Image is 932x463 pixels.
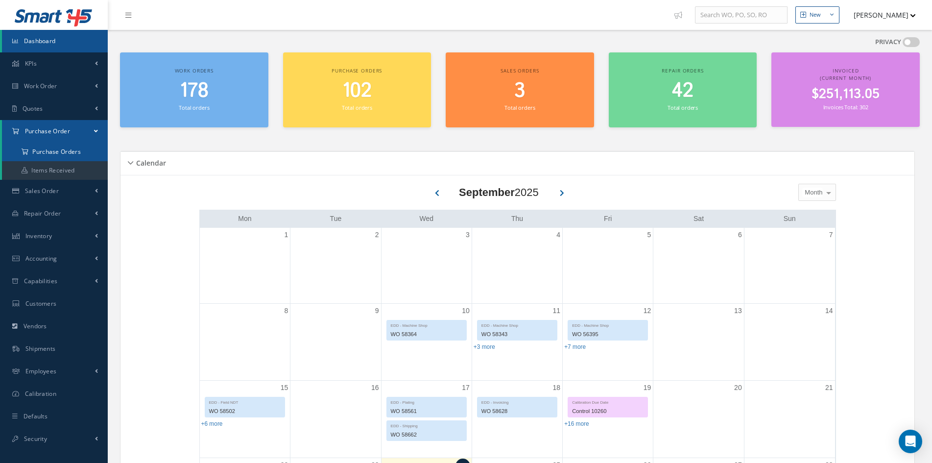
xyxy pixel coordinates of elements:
div: WO 58662 [387,429,466,440]
h5: Calendar [133,156,166,168]
span: Customers [25,299,57,308]
span: Month [802,188,822,197]
div: Calibration Due Date [568,397,647,406]
span: Quotes [23,104,43,113]
td: September 16, 2025 [290,381,381,458]
span: KPIs [25,59,37,68]
button: New [795,6,839,24]
td: September 13, 2025 [653,303,744,381]
td: September 19, 2025 [563,381,653,458]
td: September 14, 2025 [744,303,835,381]
div: EDD - Machine Shop [568,320,647,329]
div: WO 58628 [478,406,557,417]
a: September 12, 2025 [642,304,653,318]
small: Total orders [179,104,209,111]
div: EDD - Machine Shop [387,320,466,329]
span: Sales orders [501,67,539,74]
span: Work orders [175,67,214,74]
td: September 17, 2025 [381,381,472,458]
a: September 16, 2025 [369,381,381,395]
a: September 13, 2025 [732,304,744,318]
button: [PERSON_NAME] [844,5,916,24]
b: September [459,186,515,198]
a: Invoiced (Current Month) $251,113.05 Invoices Total: 302 [771,52,920,127]
span: 3 [514,77,525,105]
td: September 8, 2025 [200,303,290,381]
div: Control 10260 [568,406,647,417]
span: Sales Order [25,187,59,195]
span: Repair Order [24,209,61,218]
span: Security [24,435,47,443]
a: September 5, 2025 [645,228,653,242]
div: EDD - Machine Shop [478,320,557,329]
a: Friday [602,213,614,225]
span: Shipments [25,344,56,353]
a: September 10, 2025 [460,304,472,318]
a: Thursday [509,213,525,225]
a: Purchase Orders [2,143,108,161]
span: 178 [180,77,209,105]
a: Monday [236,213,253,225]
a: September 11, 2025 [551,304,563,318]
div: EDD - Shipping [387,421,466,429]
span: Purchase Order [25,127,70,135]
small: Total orders [668,104,698,111]
a: September 21, 2025 [823,381,835,395]
div: WO 58364 [387,329,466,340]
span: Calibration [25,390,56,398]
div: WO 56395 [568,329,647,340]
span: Purchase orders [332,67,382,74]
span: Invoiced [833,67,859,74]
a: Saturday [692,213,706,225]
td: September 15, 2025 [200,381,290,458]
td: September 4, 2025 [472,228,562,304]
div: EDD - Field NDT [205,397,285,406]
a: Show 3 more events [474,343,495,350]
a: September 15, 2025 [279,381,290,395]
span: Dashboard [24,37,56,45]
label: PRIVACY [875,37,901,47]
a: Tuesday [328,213,344,225]
span: Repair orders [662,67,703,74]
a: Wednesday [417,213,435,225]
span: Capabilities [24,277,58,285]
td: September 2, 2025 [290,228,381,304]
span: Defaults [24,412,48,420]
td: September 12, 2025 [563,303,653,381]
a: September 17, 2025 [460,381,472,395]
a: Purchase Order [2,120,108,143]
td: September 18, 2025 [472,381,562,458]
small: Total orders [342,104,372,111]
div: Open Intercom Messenger [899,430,922,453]
div: EDD - Invoicing [478,397,557,406]
a: Show 6 more events [201,420,223,427]
div: 2025 [459,184,539,200]
a: September 14, 2025 [823,304,835,318]
td: September 5, 2025 [563,228,653,304]
a: Repair orders 42 Total orders [609,52,757,127]
a: September 7, 2025 [827,228,835,242]
a: Sunday [782,213,798,225]
a: Dashboard [2,30,108,52]
div: WO 58561 [387,406,466,417]
div: EDD - Plating [387,397,466,406]
a: September 20, 2025 [732,381,744,395]
a: Purchase orders 102 Total orders [283,52,431,127]
td: September 1, 2025 [200,228,290,304]
a: Work orders 178 Total orders [120,52,268,127]
div: WO 58343 [478,329,557,340]
span: (Current Month) [820,74,871,81]
a: September 8, 2025 [282,304,290,318]
td: September 20, 2025 [653,381,744,458]
td: September 3, 2025 [381,228,472,304]
small: Invoices Total: 302 [823,103,868,111]
td: September 11, 2025 [472,303,562,381]
span: Vendors [24,322,47,330]
a: September 6, 2025 [736,228,744,242]
a: September 1, 2025 [282,228,290,242]
small: Total orders [504,104,535,111]
td: September 6, 2025 [653,228,744,304]
span: Accounting [25,254,57,263]
a: Show 16 more events [564,420,589,427]
a: September 18, 2025 [551,381,563,395]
